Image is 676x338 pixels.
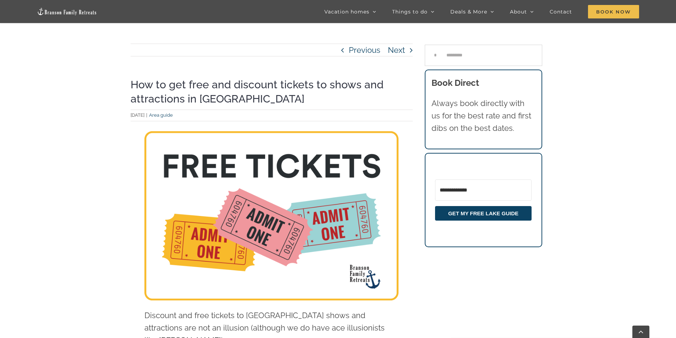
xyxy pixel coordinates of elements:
[450,9,487,14] span: Deals & More
[392,9,428,14] span: Things to do
[349,44,380,56] a: Previous
[144,112,149,118] span: |
[131,78,413,106] h1: How to get free and discount tickets to shows and attractions in [GEOGRAPHIC_DATA]
[432,78,479,88] b: Book Direct
[131,112,144,118] span: [DATE]
[324,9,369,14] span: Vacation homes
[510,9,527,14] span: About
[432,97,535,135] p: Always book directly with us for the best rate and first dibs on the best dates.
[37,7,97,16] img: Branson Family Retreats Logo
[425,45,542,66] input: Search...
[550,9,572,14] span: Contact
[149,112,173,118] a: Area guide
[388,44,405,56] a: Next
[144,131,399,300] img: free and discount Branson show tickets from Branson Family Retreats
[435,179,532,201] input: Email Address
[435,206,532,221] button: GET MY FREE LAKE GUIDE
[588,5,639,18] span: Book Now
[425,45,446,66] input: Search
